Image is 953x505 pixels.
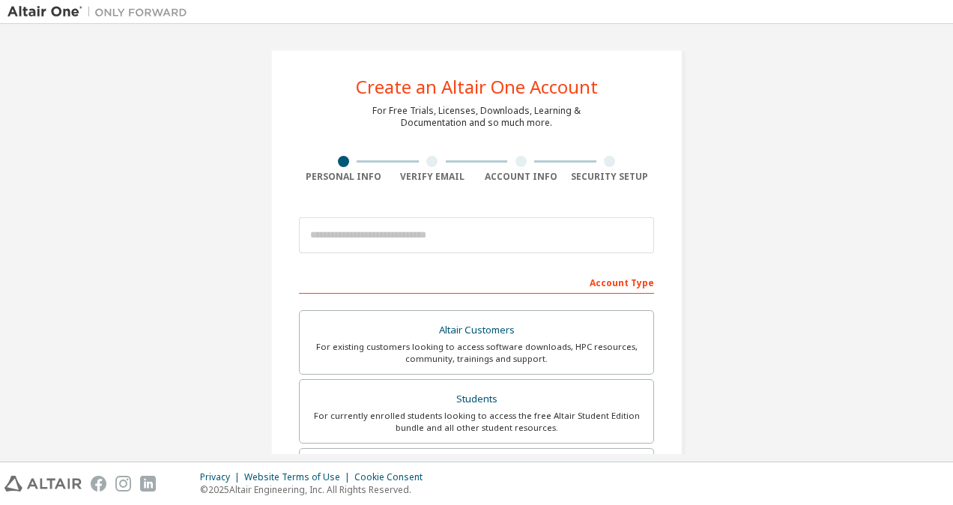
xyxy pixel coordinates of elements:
div: Account Type [299,270,654,294]
div: For currently enrolled students looking to access the free Altair Student Edition bundle and all ... [309,410,644,434]
img: instagram.svg [115,476,131,492]
img: facebook.svg [91,476,106,492]
div: For existing customers looking to access software downloads, HPC resources, community, trainings ... [309,341,644,365]
div: Privacy [200,471,244,483]
img: Altair One [7,4,195,19]
div: Security Setup [566,171,655,183]
div: Website Terms of Use [244,471,354,483]
p: © 2025 Altair Engineering, Inc. All Rights Reserved. [200,483,432,496]
div: Altair Customers [309,320,644,341]
div: Account Info [476,171,566,183]
img: linkedin.svg [140,476,156,492]
div: For Free Trials, Licenses, Downloads, Learning & Documentation and so much more. [372,105,581,129]
div: Personal Info [299,171,388,183]
div: Verify Email [388,171,477,183]
div: Create an Altair One Account [356,78,598,96]
div: Cookie Consent [354,471,432,483]
div: Students [309,389,644,410]
img: altair_logo.svg [4,476,82,492]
